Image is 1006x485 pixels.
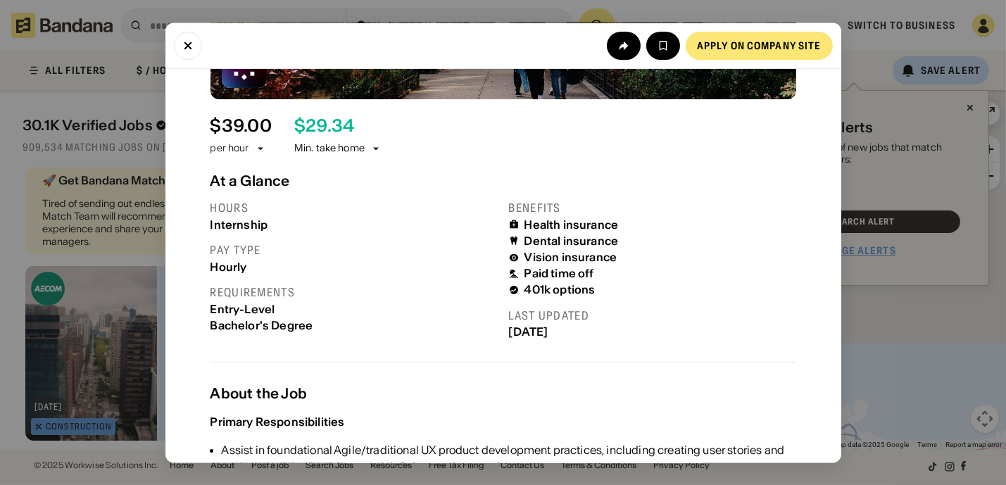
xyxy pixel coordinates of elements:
[210,115,272,136] div: $ 39.00
[509,200,796,215] div: Benefits
[210,141,249,156] div: per hour
[524,218,619,231] div: Health insurance
[210,260,498,273] div: Hourly
[222,441,796,474] div: Assist in foundational Agile/traditional UX product development practices, including creating use...
[524,251,617,264] div: Vision insurance
[509,325,796,339] div: [DATE]
[210,284,498,299] div: Requirements
[294,141,382,156] div: Min. take home
[686,31,833,59] a: Apply on company site
[210,172,796,189] div: At a Glance
[697,40,822,50] div: Apply on company site
[509,308,796,322] div: Last updated
[210,384,796,401] div: About the Job
[524,283,596,296] div: 401k options
[210,242,498,257] div: Pay type
[524,234,619,247] div: Dental insurance
[210,414,345,428] div: Primary Responsibilities
[210,318,498,332] div: Bachelor's Degree
[294,115,354,136] div: $ 29.34
[524,267,594,280] div: Paid time off
[174,31,202,59] button: Close
[210,218,498,231] div: Internship
[210,302,498,315] div: Entry-Level
[210,200,498,215] div: Hours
